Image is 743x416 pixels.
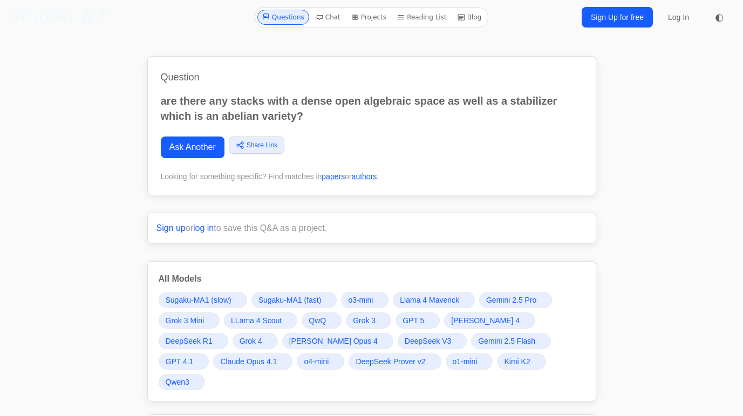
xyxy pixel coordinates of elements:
[166,295,231,305] span: Sugaku-MA1 (slow)
[297,353,344,370] a: o4-mini
[471,333,551,349] a: Gemini 2.5 Flash
[156,222,587,235] p: or to save this Q&A as a project.
[289,336,378,346] span: [PERSON_NAME] Opus 4
[393,292,475,308] a: Llama 4 Maverick
[159,353,209,370] a: GPT 4.1
[231,315,282,326] span: LLama 4 Scout
[193,223,214,233] a: log in
[486,295,536,305] span: Gemini 2.5 Pro
[349,353,441,370] a: DeepSeek Prover v2
[582,7,653,28] a: Sign Up for free
[311,10,345,25] a: Chat
[446,353,493,370] a: o1-mini
[9,9,50,25] i: SU\G
[9,8,110,27] a: SU\G(𝔸)/K·U
[322,172,345,181] a: papers
[353,315,376,326] span: Grok 3
[479,292,552,308] a: Gemini 2.5 Pro
[302,312,342,329] a: QwQ
[662,8,696,27] a: Log In
[161,171,583,182] div: Looking for something specific? Find matches in or .
[73,9,110,25] i: /K·U
[451,315,520,326] span: [PERSON_NAME] 4
[453,10,486,25] a: Blog
[159,312,220,329] a: Grok 3 Mini
[356,356,425,367] span: DeepSeek Prover v2
[304,356,329,367] span: o4-mini
[282,333,393,349] a: [PERSON_NAME] Opus 4
[159,333,228,349] a: DeepSeek R1
[159,374,205,390] a: Qwen3
[398,333,467,349] a: DeepSeek V3
[166,356,194,367] span: GPT 4.1
[257,10,309,25] a: Questions
[251,292,337,308] a: Sugaku-MA1 (fast)
[247,140,277,150] span: Share Link
[159,292,247,308] a: Sugaku-MA1 (slow)
[159,272,585,285] h3: All Models
[161,93,583,124] p: are there any stacks with a dense open algebraic space as well as a stabilizer which is an abelia...
[166,336,213,346] span: DeepSeek R1
[166,315,205,326] span: Grok 3 Mini
[346,312,391,329] a: Grok 3
[478,336,535,346] span: Gemini 2.5 Flash
[396,312,440,329] a: GPT 5
[393,10,451,25] a: Reading List
[405,336,451,346] span: DeepSeek V3
[444,312,535,329] a: [PERSON_NAME] 4
[341,292,388,308] a: o3-mini
[352,172,377,181] a: authors
[347,10,391,25] a: Projects
[161,137,224,158] a: Ask Another
[708,6,730,28] button: ◐
[497,353,546,370] a: Kimi K2
[161,70,583,85] h1: Question
[166,377,189,387] span: Qwen3
[715,12,724,22] span: ◐
[400,295,459,305] span: Llama 4 Maverick
[453,356,478,367] span: o1-mini
[258,295,322,305] span: Sugaku-MA1 (fast)
[220,356,277,367] span: Claude Opus 4.1
[156,223,186,233] a: Sign up
[240,336,262,346] span: Grok 4
[348,295,373,305] span: o3-mini
[504,356,530,367] span: Kimi K2
[403,315,424,326] span: GPT 5
[309,315,326,326] span: QwQ
[224,312,297,329] a: LLama 4 Scout
[213,353,292,370] a: Claude Opus 4.1
[233,333,278,349] a: Grok 4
